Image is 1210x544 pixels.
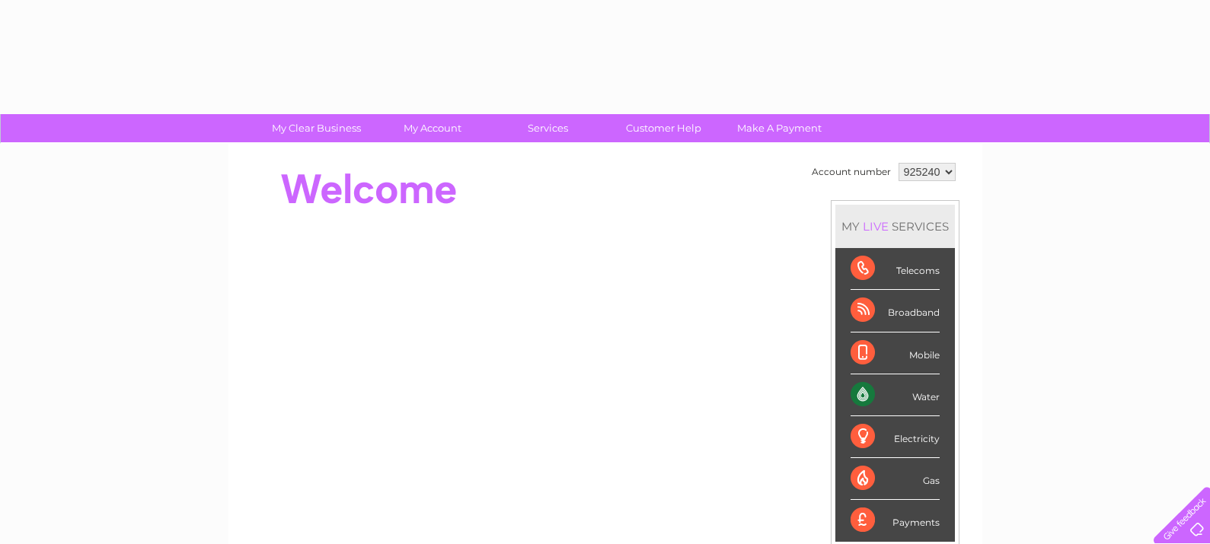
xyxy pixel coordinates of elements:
[808,159,895,185] td: Account number
[835,205,955,248] div: MY SERVICES
[851,290,940,332] div: Broadband
[485,114,611,142] a: Services
[851,416,940,458] div: Electricity
[851,374,940,416] div: Water
[860,219,892,234] div: LIVE
[369,114,495,142] a: My Account
[851,500,940,541] div: Payments
[601,114,726,142] a: Customer Help
[851,248,940,290] div: Telecoms
[851,458,940,500] div: Gas
[851,332,940,374] div: Mobile
[717,114,842,142] a: Make A Payment
[254,114,379,142] a: My Clear Business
